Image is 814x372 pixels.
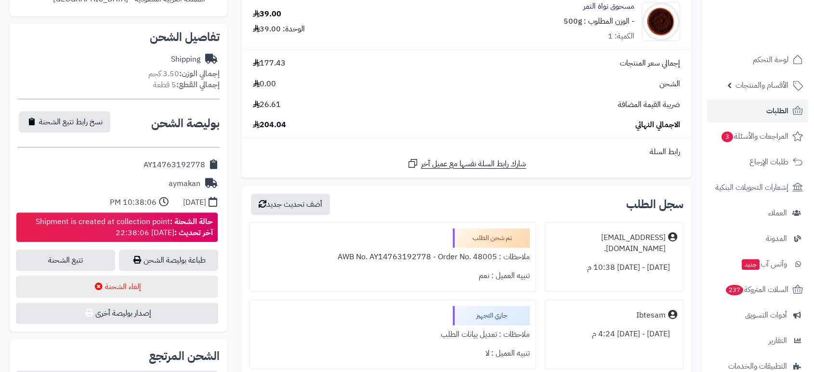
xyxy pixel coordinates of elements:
[174,227,213,239] strong: آخر تحديث :
[707,99,808,122] a: الطلبات
[635,120,680,131] span: الاجمالي النهائي
[564,15,634,27] small: - الوزن المطلوب : 500g
[769,334,787,347] span: التقارير
[583,1,634,12] a: مسحوق نواة التمر
[253,120,286,131] span: 204.04
[642,2,680,41] img: 1737394487-Date%20Seed%20Powder-90x90.jpg
[741,257,787,271] span: وآتس آب
[749,155,788,169] span: طلبات الإرجاع
[256,344,530,363] div: تنبيه العميل : لا
[551,325,677,344] div: [DATE] - [DATE] 4:24 م
[149,350,220,362] h2: الشحن المرتجع
[256,266,530,285] div: تنبيه العميل : نعم
[16,250,115,271] a: تتبع الشحنة
[253,79,276,90] span: 0.00
[707,48,808,71] a: لوحة التحكم
[707,125,808,148] a: المراجعات والأسئلة3
[721,130,788,143] span: المراجعات والأسئلة
[707,176,808,199] a: إشعارات التحويلات البنكية
[722,132,733,142] span: 3
[608,31,634,42] div: الكمية: 1
[745,308,787,322] span: أدوات التسويق
[183,197,206,208] div: [DATE]
[707,278,808,301] a: السلات المتروكة237
[742,259,760,270] span: جديد
[626,199,683,210] h3: سجل الطلب
[16,276,218,298] button: إلغاء الشحنة
[148,68,220,80] small: 3.50 كجم
[253,24,305,35] div: الوحدة: 39.00
[766,104,788,118] span: الطلبات
[768,206,787,220] span: العملاء
[407,158,526,170] a: شارك رابط السلة نفسها مع عميل آخر
[421,159,526,170] span: شارك رابط السلة نفسها مع عميل آخر
[748,27,805,47] img: logo-2.png
[551,258,677,277] div: [DATE] - [DATE] 10:38 م
[256,325,530,344] div: ملاحظات : تعديل بيانات الطلب
[707,329,808,352] a: التقارير
[17,31,220,43] h2: تفاصيل الشحن
[110,197,157,208] div: 10:38:06 PM
[735,79,788,92] span: الأقسام والمنتجات
[253,9,281,20] div: 39.00
[39,116,103,128] span: نسخ رابط تتبع الشحنة
[707,252,808,276] a: وآتس آبجديد
[753,53,788,66] span: لوحة التحكم
[256,248,530,266] div: ملاحظات : AWB No. AY14763192778 - Order No. 48005
[620,58,680,69] span: إجمالي سعر المنتجات
[659,79,680,90] span: الشحن
[153,79,220,91] small: 5 قطعة
[551,232,666,254] div: [EMAIL_ADDRESS][DOMAIN_NAME].
[151,118,220,129] h2: بوليصة الشحن
[453,306,530,325] div: جاري التجهيز
[36,216,213,239] div: Shipment is created at collection point [DATE] 22:38:06
[144,159,205,171] div: AY14763192778
[707,304,808,327] a: أدوات التسويق
[707,227,808,250] a: المدونة
[169,178,200,189] div: aymakan
[176,79,220,91] strong: إجمالي القطع:
[618,99,680,110] span: ضريبة القيمة المضافة
[636,310,666,321] div: Ibtesam
[253,58,286,69] span: 177.43
[246,146,687,158] div: رابط السلة
[707,150,808,173] a: طلبات الإرجاع
[251,194,330,215] button: أضف تحديث جديد
[453,228,530,248] div: تم شحن الطلب
[766,232,787,245] span: المدونة
[179,68,220,80] strong: إجمالي الوزن:
[725,283,788,296] span: السلات المتروكة
[170,216,213,227] strong: حالة الشحنة :
[707,201,808,225] a: العملاء
[726,285,743,295] span: 237
[19,111,110,133] button: نسخ رابط تتبع الشحنة
[16,303,218,324] button: إصدار بوليصة أخرى
[715,181,788,194] span: إشعارات التحويلات البنكية
[253,99,281,110] span: 26.61
[171,54,200,65] div: Shipping
[119,250,218,271] a: طباعة بوليصة الشحن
